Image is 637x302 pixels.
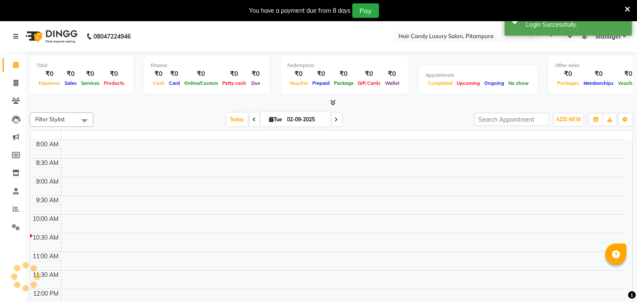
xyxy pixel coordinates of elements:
[426,80,455,86] span: Completed
[220,80,248,86] span: Petty cash
[36,80,62,86] span: Expenses
[249,80,262,86] span: Due
[227,113,248,126] span: Today
[474,113,549,126] input: Search Appointment
[151,69,167,79] div: ₹0
[36,69,62,79] div: ₹0
[32,289,61,298] div: 12:00 PM
[356,80,383,86] span: Gift Cards
[62,69,79,79] div: ₹0
[182,80,220,86] span: Online/Custom
[36,62,126,69] div: Total
[35,116,65,123] span: Filter Stylist
[248,69,263,79] div: ₹0
[62,80,79,86] span: Sales
[182,69,220,79] div: ₹0
[285,113,327,126] input: 2025-09-02
[356,69,383,79] div: ₹0
[31,271,61,280] div: 11:30 AM
[93,25,131,48] b: 08047224946
[332,69,356,79] div: ₹0
[31,252,61,261] div: 11:00 AM
[287,80,310,86] span: Voucher
[151,62,263,69] div: Finance
[426,72,531,79] div: Appointment
[151,80,167,86] span: Cash
[267,116,285,123] span: Tue
[556,116,581,123] span: ADD NEW
[332,80,356,86] span: Package
[31,215,61,224] div: 10:00 AM
[383,69,401,79] div: ₹0
[31,233,61,242] div: 10:30 AM
[22,25,80,48] img: logo
[287,69,310,79] div: ₹0
[383,80,401,86] span: Wallet
[352,3,379,18] button: Pay
[526,20,626,29] div: Login Successfully.
[35,196,61,205] div: 9:30 AM
[310,69,332,79] div: ₹0
[102,69,126,79] div: ₹0
[102,80,126,86] span: Products
[581,69,616,79] div: ₹0
[35,177,61,186] div: 9:00 AM
[581,80,616,86] span: Memberships
[595,32,621,41] span: Manager
[555,80,581,86] span: Packages
[167,80,182,86] span: Card
[35,140,61,149] div: 8:00 AM
[167,69,182,79] div: ₹0
[310,80,332,86] span: Prepaid
[554,114,583,126] button: ADD NEW
[79,80,102,86] span: Services
[506,80,531,86] span: No show
[482,80,506,86] span: Ongoing
[35,159,61,168] div: 8:30 AM
[79,69,102,79] div: ₹0
[220,69,248,79] div: ₹0
[287,62,401,69] div: Redemption
[555,69,581,79] div: ₹0
[249,6,351,15] div: You have a payment due from 8 days
[455,80,482,86] span: Upcoming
